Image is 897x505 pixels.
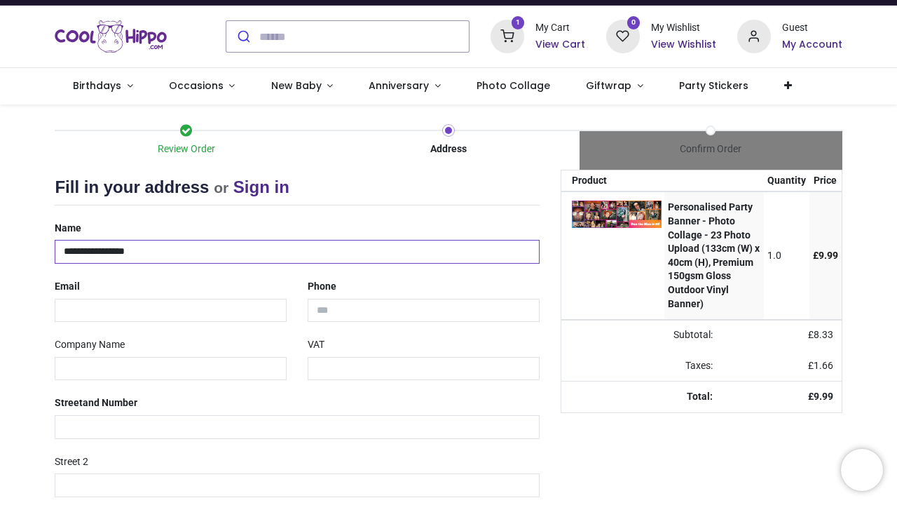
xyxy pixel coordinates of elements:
a: My Account [782,38,842,52]
a: Occasions [151,68,253,105]
div: My Wishlist [651,21,716,35]
label: Name [55,217,81,241]
a: View Wishlist [651,38,716,52]
span: £ [808,360,833,371]
td: Subtotal: [561,320,722,351]
div: Guest [782,21,842,35]
div: Review Order [55,142,317,156]
label: Company Name [55,333,125,357]
span: New Baby [271,79,322,93]
div: 1.0 [767,249,806,263]
th: Product [561,170,665,191]
div: My Cart [535,21,585,35]
span: £ [808,329,833,340]
span: Photo Collage [477,79,550,93]
iframe: Brevo live chat [841,449,883,491]
span: Occasions [169,79,224,93]
span: Anniversary [369,79,429,93]
label: Email [55,275,80,299]
a: Anniversary [351,68,459,105]
label: VAT [308,333,324,357]
span: 1.66 [814,360,833,371]
a: Birthdays [55,68,151,105]
label: Street 2 [55,450,88,474]
a: Logo of Cool Hippo [55,17,167,56]
a: 0 [606,30,640,41]
button: Submit [226,21,259,52]
span: and Number [83,397,137,408]
span: Party Stickers [679,79,748,93]
div: Address [317,142,580,156]
label: Street [55,391,137,415]
img: Cool Hippo [55,17,167,56]
a: New Baby [253,68,351,105]
sup: 0 [627,16,641,29]
td: Taxes: [561,351,722,382]
th: Quantity [764,170,809,191]
span: Fill in your address [55,177,209,196]
strong: Personalised Party Banner - Photo Collage - 23 Photo Upload (133cm (W) x 40cm (H), Premium 150gsm... [668,201,760,309]
img: Dra5JE4vddzYP832Xx30DH4Y8kAAAAASUVORK5CYII= [572,201,662,227]
span: 9.99 [814,391,833,402]
strong: £ [808,391,833,402]
span: Birthdays [73,79,121,93]
sup: 1 [512,16,525,29]
th: Price [809,170,842,191]
label: Phone [308,275,336,299]
small: or [214,180,228,196]
span: 8.33 [814,329,833,340]
a: Giftwrap [568,68,662,105]
a: Sign in [233,177,289,196]
span: £ [813,250,838,261]
a: 1 [491,30,524,41]
div: Confirm Order [580,142,842,156]
span: Giftwrap [586,79,631,93]
span: 9.99 [819,250,838,261]
a: View Cart [535,38,585,52]
strong: Total: [687,391,713,402]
